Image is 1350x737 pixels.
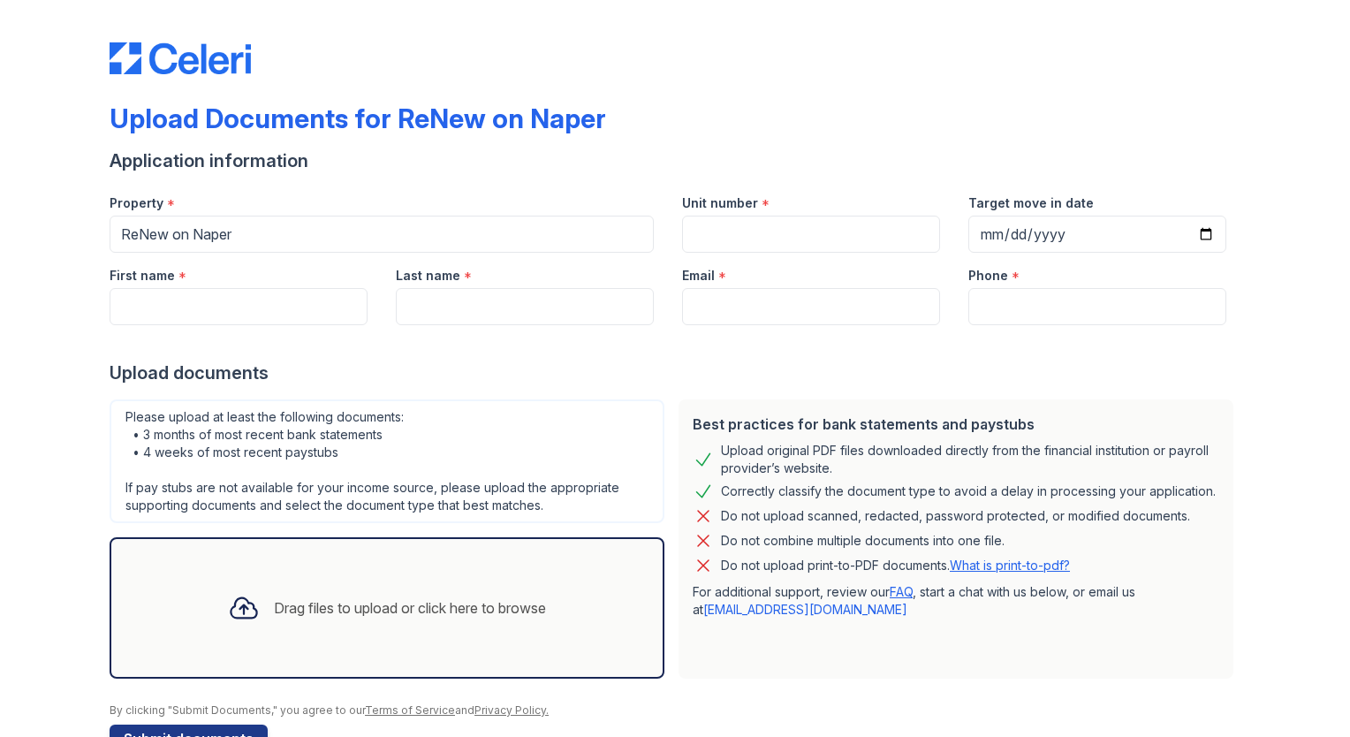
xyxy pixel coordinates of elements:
a: Privacy Policy. [474,703,549,717]
img: CE_Logo_Blue-a8612792a0a2168367f1c8372b55b34899dd931a85d93a1a3d3e32e68fde9ad4.png [110,42,251,74]
label: Email [682,267,715,285]
div: By clicking "Submit Documents," you agree to our and [110,703,1240,718]
p: For additional support, review our , start a chat with us below, or email us at [693,583,1219,619]
div: Correctly classify the document type to avoid a delay in processing your application. [721,481,1216,502]
label: Unit number [682,194,758,212]
a: FAQ [890,584,913,599]
label: Phone [968,267,1008,285]
label: Property [110,194,163,212]
div: Upload documents [110,361,1240,385]
div: Application information [110,148,1240,173]
div: Upload original PDF files downloaded directly from the financial institution or payroll provider’... [721,442,1219,477]
a: What is print-to-pdf? [950,558,1070,573]
a: [EMAIL_ADDRESS][DOMAIN_NAME] [703,602,907,617]
div: Do not upload scanned, redacted, password protected, or modified documents. [721,505,1190,527]
label: Target move in date [968,194,1094,212]
div: Upload Documents for ReNew on Naper [110,103,606,134]
label: First name [110,267,175,285]
div: Drag files to upload or click here to browse [274,597,546,619]
p: Do not upload print-to-PDF documents. [721,557,1070,574]
div: Best practices for bank statements and paystubs [693,414,1219,435]
a: Terms of Service [365,703,455,717]
div: Please upload at least the following documents: • 3 months of most recent bank statements • 4 wee... [110,399,664,523]
label: Last name [396,267,460,285]
div: Do not combine multiple documents into one file. [721,530,1005,551]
